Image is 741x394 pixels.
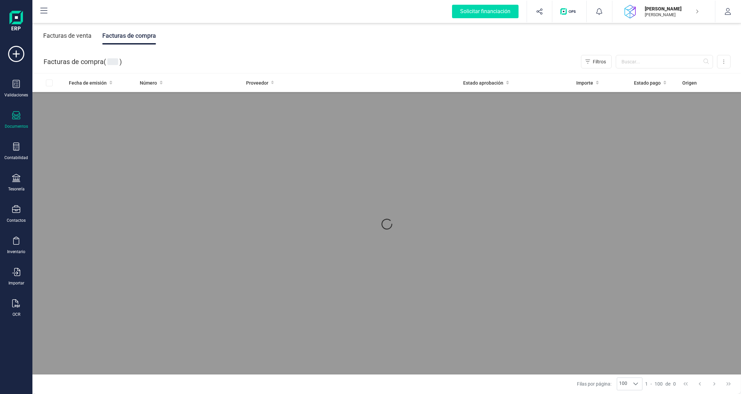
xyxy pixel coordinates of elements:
[5,124,28,129] div: Documentos
[620,1,707,22] button: DA[PERSON_NAME][PERSON_NAME]
[4,155,28,160] div: Contabilidad
[560,8,578,15] img: Logo de OPS
[444,1,527,22] button: Solicitar financiación
[693,377,706,390] button: Previous Page
[645,381,648,387] span: 1
[9,11,23,32] img: Logo Finanedi
[722,377,735,390] button: Last Page
[246,80,268,86] span: Proveedor
[102,27,156,44] div: Facturas de compra
[140,80,157,86] span: Número
[645,381,676,387] div: -
[655,381,663,387] span: 100
[556,1,582,22] button: Logo de OPS
[682,80,697,86] span: Origen
[69,80,107,86] span: Fecha de emisión
[7,249,25,254] div: Inventario
[617,378,629,390] span: 100
[577,377,642,390] div: Filas por página:
[673,381,676,387] span: 0
[8,186,25,192] div: Tesorería
[679,377,692,390] button: First Page
[593,58,606,65] span: Filtros
[645,12,699,18] p: [PERSON_NAME]
[645,5,699,12] p: [PERSON_NAME]
[4,92,28,98] div: Validaciones
[623,4,638,19] img: DA
[576,80,593,86] span: Importe
[7,218,26,223] div: Contactos
[43,27,91,44] div: Facturas de venta
[8,280,24,286] div: Importar
[12,312,20,317] div: OCR
[616,55,713,68] input: Buscar...
[708,377,721,390] button: Next Page
[665,381,670,387] span: de
[581,55,612,68] button: Filtros
[634,80,661,86] span: Estado pago
[463,80,503,86] span: Estado aprobación
[452,5,519,18] div: Solicitar financiación
[44,55,122,68] div: Facturas de compra ( )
